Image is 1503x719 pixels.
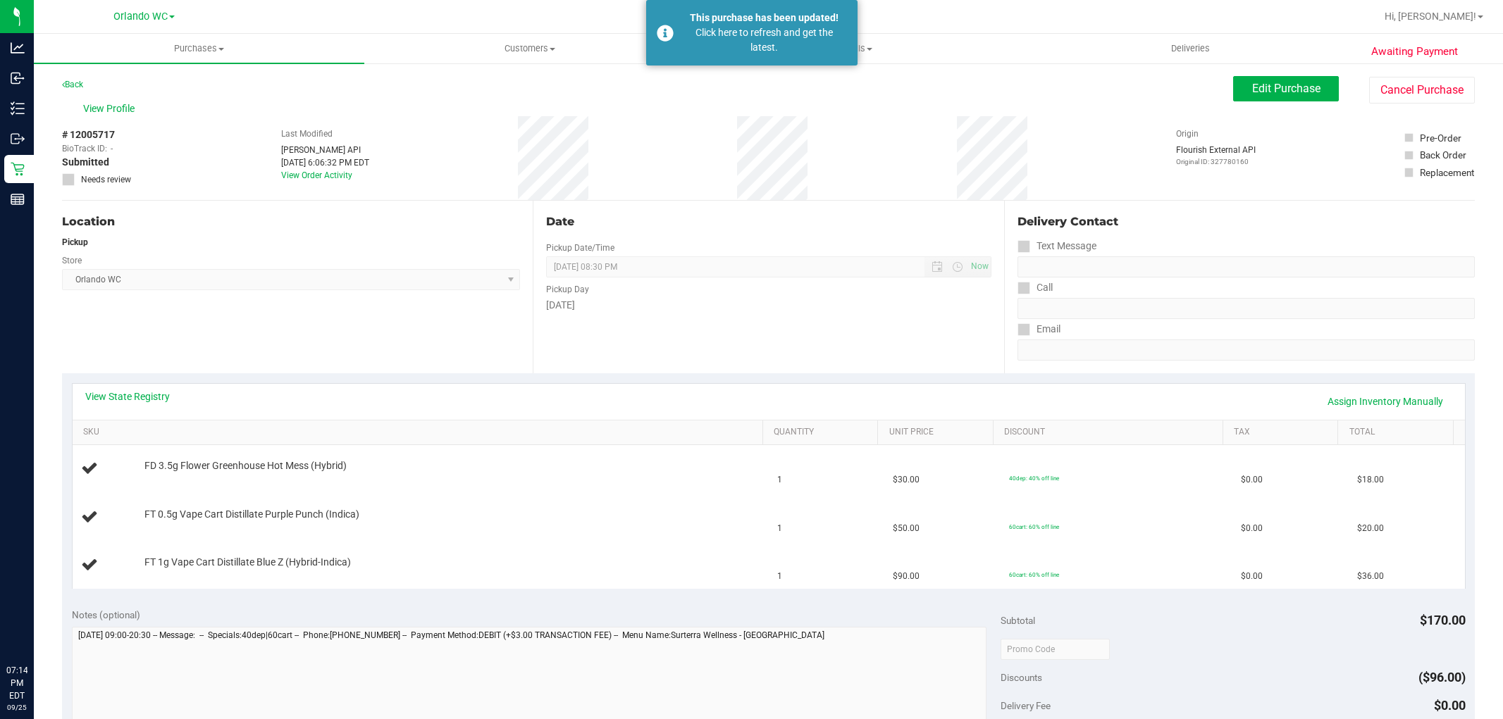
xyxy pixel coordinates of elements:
[1371,44,1458,60] span: Awaiting Payment
[144,556,351,569] span: FT 1g Vape Cart Distillate Blue Z (Hybrid-Indica)
[1420,131,1461,145] div: Pre-Order
[777,473,782,487] span: 1
[1025,34,1356,63] a: Deliveries
[1357,473,1384,487] span: $18.00
[11,101,25,115] inline-svg: Inventory
[281,144,369,156] div: [PERSON_NAME] API
[62,127,115,142] span: # 12005717
[1001,665,1042,690] span: Discounts
[1018,319,1060,339] label: Email
[1369,77,1475,104] button: Cancel Purchase
[1241,473,1263,487] span: $0.00
[11,162,25,176] inline-svg: Retail
[34,42,364,55] span: Purchases
[1420,165,1474,180] div: Replacement
[81,173,131,186] span: Needs review
[681,25,847,55] div: Click here to refresh and get the latest.
[83,101,140,116] span: View Profile
[364,34,695,63] a: Customers
[34,34,364,63] a: Purchases
[1018,213,1475,230] div: Delivery Contact
[1018,256,1475,277] input: Format: (999) 999-9999
[777,570,782,583] span: 1
[144,508,359,521] span: FT 0.5g Vape Cart Distillate Purple Punch (Indica)
[1176,156,1256,167] p: Original ID: 327780160
[62,237,88,247] strong: Pickup
[62,213,520,230] div: Location
[1234,427,1332,438] a: Tax
[893,522,920,535] span: $50.00
[85,389,170,404] a: View State Registry
[1241,522,1263,535] span: $0.00
[144,459,347,473] span: FD 3.5g Flower Greenhouse Hot Mess (Hybrid)
[1252,82,1320,95] span: Edit Purchase
[695,34,1025,63] a: Tills
[1018,298,1475,319] input: Format: (999) 999-9999
[111,142,113,155] span: -
[1176,144,1256,167] div: Flourish External API
[72,609,140,620] span: Notes (optional)
[1001,700,1051,711] span: Delivery Fee
[1001,615,1035,626] span: Subtotal
[1152,42,1229,55] span: Deliveries
[365,42,694,55] span: Customers
[1434,698,1466,713] span: $0.00
[113,11,168,23] span: Orlando WC
[1420,613,1466,627] span: $170.00
[11,41,25,55] inline-svg: Analytics
[1385,11,1476,22] span: Hi, [PERSON_NAME]!
[1233,76,1339,101] button: Edit Purchase
[1009,523,1059,530] span: 60cart: 60% off line
[83,427,757,438] a: SKU
[1357,570,1384,583] span: $36.00
[281,127,333,140] label: Last Modified
[62,254,82,267] label: Store
[777,522,782,535] span: 1
[6,702,27,713] p: 09/25
[281,156,369,169] div: [DATE] 6:06:32 PM EDT
[1004,427,1218,438] a: Discount
[1357,522,1384,535] span: $20.00
[281,170,352,180] a: View Order Activity
[11,132,25,146] inline-svg: Outbound
[1018,236,1096,256] label: Text Message
[774,427,872,438] a: Quantity
[11,192,25,206] inline-svg: Reports
[546,298,991,313] div: [DATE]
[1176,127,1199,140] label: Origin
[546,242,614,254] label: Pickup Date/Time
[1018,277,1053,298] label: Call
[1241,570,1263,583] span: $0.00
[893,473,920,487] span: $30.00
[1009,571,1059,578] span: 60cart: 60% off line
[62,155,109,170] span: Submitted
[1420,148,1466,162] div: Back Order
[695,42,1025,55] span: Tills
[893,570,920,583] span: $90.00
[546,283,589,296] label: Pickup Day
[62,142,107,155] span: BioTrack ID:
[1001,639,1110,660] input: Promo Code
[889,427,988,438] a: Unit Price
[62,80,83,89] a: Back
[11,71,25,85] inline-svg: Inbound
[14,606,56,649] iframe: Resource center
[1318,389,1452,413] a: Assign Inventory Manually
[1418,670,1466,684] span: ($96.00)
[6,664,27,702] p: 07:14 PM EDT
[1349,427,1448,438] a: Total
[681,11,847,25] div: This purchase has been updated!
[1009,475,1059,482] span: 40dep: 40% off line
[546,213,991,230] div: Date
